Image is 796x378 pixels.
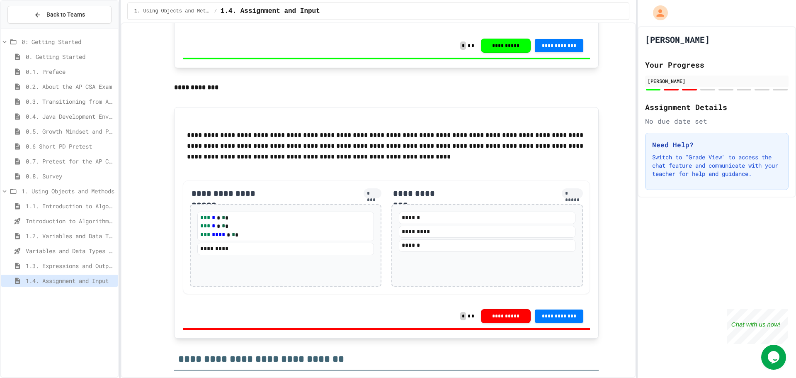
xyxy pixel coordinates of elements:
span: 0.3. Transitioning from AP CSP to AP CSA [26,97,115,106]
span: 0.7. Pretest for the AP CSA Exam [26,157,115,166]
span: Introduction to Algorithms, Programming, and Compilers [26,217,115,225]
span: 0.4. Java Development Environments [26,112,115,121]
h2: Assignment Details [645,101,789,113]
span: 1.4. Assignment and Input [26,276,115,285]
div: [PERSON_NAME] [648,77,786,85]
span: 0. Getting Started [26,52,115,61]
span: 0: Getting Started [22,37,115,46]
span: Back to Teams [46,10,85,19]
span: 1.4. Assignment and Input [221,6,320,16]
button: Back to Teams [7,6,112,24]
span: 1.2. Variables and Data Types [26,232,115,240]
span: 0.8. Survey [26,172,115,180]
span: 0.5. Growth Mindset and Pair Programming [26,127,115,136]
h2: Your Progress [645,59,789,71]
span: 1. Using Objects and Methods [134,8,211,15]
span: 0.6 Short PD Pretest [26,142,115,151]
iframe: chat widget [761,345,788,370]
span: 1. Using Objects and Methods [22,187,115,195]
div: No due date set [645,116,789,126]
p: Switch to "Grade View" to access the chat feature and communicate with your teacher for help and ... [652,153,781,178]
span: 0.2. About the AP CSA Exam [26,82,115,91]
span: Variables and Data Types - Quiz [26,246,115,255]
span: 1.3. Expressions and Output [New] [26,261,115,270]
iframe: chat widget [727,309,788,344]
span: / [214,8,217,15]
h1: [PERSON_NAME] [645,34,710,45]
span: 1.1. Introduction to Algorithms, Programming, and Compilers [26,202,115,210]
span: 0.1. Preface [26,67,115,76]
h3: Need Help? [652,140,781,150]
div: My Account [644,3,670,22]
